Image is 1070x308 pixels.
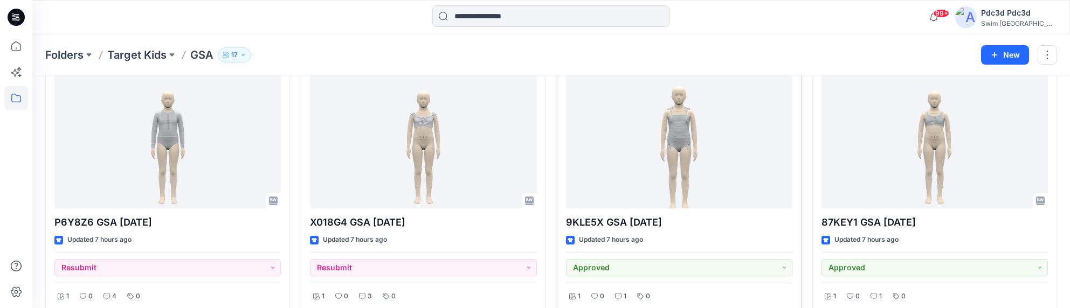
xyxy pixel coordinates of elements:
a: Target Kids [107,47,167,62]
p: 4 [112,291,116,302]
p: GSA [190,47,213,62]
a: Folders [45,47,84,62]
img: avatar [955,6,977,28]
p: Updated 7 hours ago [67,234,132,246]
p: 17 [231,49,238,61]
a: X018G4 GSA 2025.9.2 [310,69,536,209]
button: 17 [218,47,251,62]
p: 0 [855,291,860,302]
p: 0 [88,291,93,302]
p: 1 [578,291,581,302]
p: X018G4 GSA [DATE] [310,215,536,230]
p: Updated 7 hours ago [323,234,387,246]
p: P6Y8Z6 GSA [DATE] [54,215,281,230]
div: Pdc3d Pdc3d [981,6,1057,19]
p: 9KLE5X GSA [DATE] [566,215,792,230]
p: 0 [391,291,396,302]
p: 0 [901,291,906,302]
p: 0 [344,291,348,302]
p: 87KEY1 GSA [DATE] [822,215,1048,230]
p: 1 [624,291,626,302]
p: 0 [600,291,604,302]
a: 87KEY1 GSA 2025.8.7 [822,69,1048,209]
p: Updated 7 hours ago [834,234,899,246]
p: 1 [322,291,325,302]
p: 3 [368,291,372,302]
p: 1 [879,291,882,302]
button: New [981,45,1029,65]
span: 99+ [933,9,949,18]
p: 0 [136,291,140,302]
a: 9KLE5X GSA 2025.07.31 [566,69,792,209]
a: P6Y8Z6 GSA 2025.09.02 [54,69,281,209]
div: Swim [GEOGRAPHIC_DATA] [981,19,1057,27]
p: 1 [833,291,836,302]
p: Updated 7 hours ago [579,234,643,246]
p: 0 [646,291,650,302]
p: 1 [66,291,69,302]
